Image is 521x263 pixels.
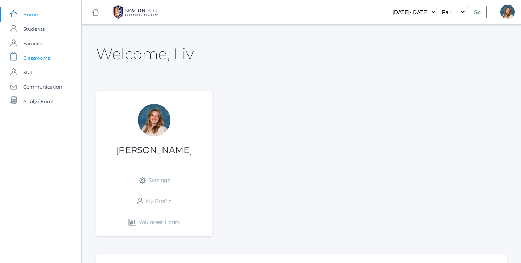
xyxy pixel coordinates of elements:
span: Communication [23,80,62,94]
div: Liv Barber [138,104,170,136]
a: My Profile [111,191,198,212]
h2: Welcome, Liv [96,46,194,62]
img: 1_BHCALogos-05.png [109,3,163,21]
a: Settings [111,170,198,191]
span: Staff [23,65,34,80]
h1: [PERSON_NAME] [96,145,212,155]
a: Volunteer Hours [111,212,198,233]
span: Classrooms [23,51,50,65]
span: Students [23,22,45,36]
span: Home [23,7,38,22]
span: Apply / Enroll [23,94,55,109]
span: Families [23,36,43,51]
input: Go [468,6,487,18]
div: Liv Barber [500,5,515,19]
